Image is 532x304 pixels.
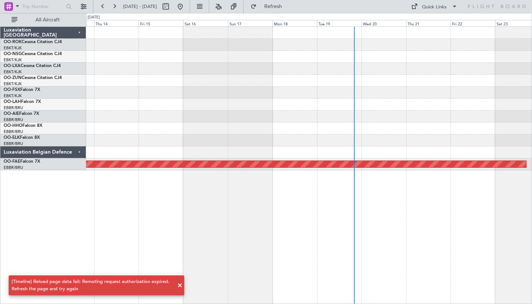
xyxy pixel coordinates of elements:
a: OO-ZUNCessna Citation CJ4 [4,76,62,80]
span: OO-LXA [4,64,21,68]
a: EBKT/KJK [4,93,22,99]
span: Refresh [258,4,288,9]
a: OO-LXACessna Citation CJ4 [4,64,61,68]
div: Wed 20 [362,20,406,26]
span: OO-HHO [4,124,22,128]
div: Fri 22 [451,20,495,26]
div: [Timeline] Reload page data fail: Remoting request authorization expired. Refresh the page and tr... [12,278,173,292]
button: All Aircraft [8,14,79,26]
span: OO-NSG [4,52,22,56]
div: Sat 16 [183,20,228,26]
a: OO-NSGCessna Citation CJ4 [4,52,62,56]
a: OO-FAEFalcon 7X [4,159,40,164]
input: Trip Number [22,1,64,12]
div: Mon 18 [273,20,317,26]
a: EBBR/BRU [4,105,23,111]
span: OO-ZUN [4,76,22,80]
span: OO-LAH [4,100,21,104]
span: All Aircraft [19,17,76,22]
a: EBKT/KJK [4,45,22,51]
span: OO-AIE [4,112,19,116]
a: EBBR/BRU [4,141,23,146]
a: EBBR/BRU [4,117,23,122]
div: Quick Links [422,4,447,11]
button: Quick Links [408,1,461,12]
div: Thu 21 [406,20,451,26]
a: EBKT/KJK [4,69,22,75]
div: Sun 17 [228,20,273,26]
div: Thu 14 [94,20,139,26]
a: EBKT/KJK [4,57,22,63]
a: OO-AIEFalcon 7X [4,112,39,116]
div: [DATE] [88,14,100,21]
a: EBBR/BRU [4,129,23,134]
span: OO-ELK [4,136,20,140]
a: EBKT/KJK [4,81,22,87]
a: OO-FSXFalcon 7X [4,88,40,92]
span: OO-FSX [4,88,20,92]
a: OO-LAHFalcon 7X [4,100,41,104]
span: OO-ROK [4,40,22,44]
span: [DATE] - [DATE] [123,3,157,10]
button: Refresh [247,1,291,12]
span: OO-FAE [4,159,20,164]
a: OO-ELKFalcon 8X [4,136,40,140]
a: EBBR/BRU [4,165,23,170]
div: Fri 15 [139,20,183,26]
div: Tue 19 [317,20,362,26]
a: OO-ROKCessna Citation CJ4 [4,40,62,44]
a: OO-HHOFalcon 8X [4,124,42,128]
